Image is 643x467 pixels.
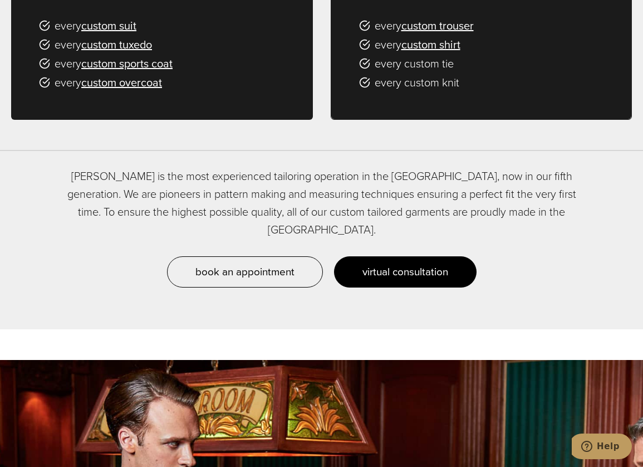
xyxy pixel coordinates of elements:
span: book an appointment [195,264,294,280]
a: custom overcoat [81,74,162,91]
a: virtual consultation [334,256,477,288]
span: every [55,74,162,91]
a: custom sports coat [81,55,173,72]
a: custom shirt [401,36,460,53]
a: custom trouser [401,17,474,34]
span: every [55,17,136,35]
a: book an appointment [167,256,323,288]
span: every [375,17,474,35]
a: custom tuxedo [81,36,152,53]
span: virtual consultation [362,264,448,280]
a: custom suit [81,17,136,34]
span: every [55,36,152,53]
span: every custom knit [375,74,459,91]
iframe: Opens a widget where you can chat to one of our agents [572,434,632,461]
span: every [375,36,460,53]
span: every [55,55,173,72]
span: every custom tie [375,55,454,72]
p: [PERSON_NAME] is the most experienced tailoring operation in the [GEOGRAPHIC_DATA], now in our fi... [60,167,583,239]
